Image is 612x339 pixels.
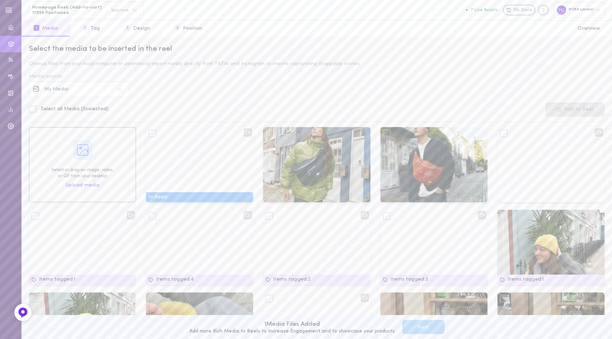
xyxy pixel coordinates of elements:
button: 7 Live Assets [466,8,498,12]
button: Overview [565,20,612,37]
a: 7 Live Assets [466,8,503,13]
div: Add more Rich Media to Reels to Increase Engagement and to showcase your products [189,329,395,334]
img: Feedback Button [18,307,28,318]
img: Media 480326 [497,210,604,285]
div: Select the media to be inserted in the reel [29,44,604,54]
span: Upload media [65,182,99,189]
button: Next [402,320,445,334]
div: Select or drag an image, video,or GIF from your desktopUpload mediaIn ReelsMedia 485955Media 4859... [24,127,609,331]
div: Choose files from your local computer or seamlessly import media directly from TikTok and Instagr... [29,62,604,67]
button: 2Tag [70,20,112,37]
div: Items tagged: 1 [497,275,604,285]
button: Add to Reel [545,102,604,117]
div: Knowledge center [538,5,549,15]
div: ROKA London [554,2,605,18]
span: 1 [34,25,39,31]
span: Homepage Reels (Add-to-cart) 17598 Positioned [32,5,107,16]
span: Select all Media ( 0 selected) [41,106,108,112]
span: 3 [125,25,130,31]
span: Inactive [107,8,129,12]
img: Media 485954 [380,127,487,202]
button: 4Position [162,20,214,37]
span: My Store [514,7,532,14]
div: Select or drag an image, video, or GIF from your desktop [51,167,114,179]
span: 2 [82,25,88,31]
img: Media 485955 [263,127,370,202]
img: social [33,86,39,92]
span: 4 [174,25,180,31]
div: 1 Media Files Added [189,320,395,329]
a: My Store [503,5,535,15]
div: Media source [29,74,604,79]
button: 3Design [112,20,162,37]
span: My Media [44,87,68,92]
button: 1Media [21,20,70,37]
